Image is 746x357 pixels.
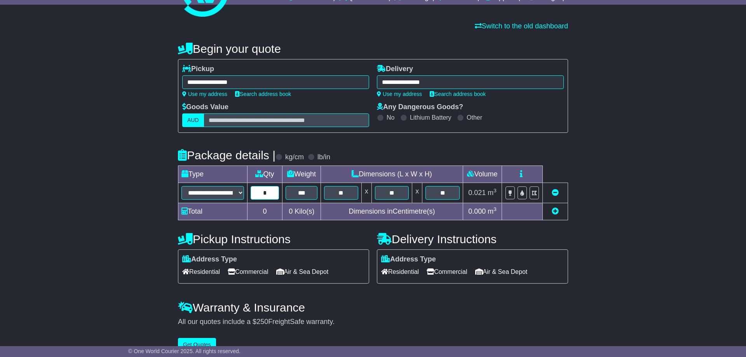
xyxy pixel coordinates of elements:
span: m [488,207,497,215]
button: Get Quotes [178,338,216,352]
label: Pickup [182,65,214,73]
a: Add new item [552,207,559,215]
span: 250 [256,318,268,326]
a: Remove this item [552,189,559,197]
a: Use my address [182,91,227,97]
h4: Delivery Instructions [377,233,568,246]
span: Residential [381,266,419,278]
td: Type [178,166,248,183]
label: Other [467,114,482,121]
label: Goods Value [182,103,228,111]
td: Weight [282,166,321,183]
td: Total [178,203,248,220]
span: Residential [182,266,220,278]
label: Any Dangerous Goods? [377,103,463,111]
label: Lithium Battery [410,114,451,121]
td: x [361,183,371,203]
label: Delivery [377,65,413,73]
label: Address Type [381,255,436,264]
h4: Pickup Instructions [178,233,369,246]
span: Commercial [427,266,467,278]
a: Search address book [235,91,291,97]
td: Volume [463,166,502,183]
h4: Warranty & Insurance [178,301,568,314]
sup: 3 [493,188,497,193]
h4: Begin your quote [178,42,568,55]
span: m [488,189,497,197]
span: Air & Sea Depot [276,266,329,278]
a: Search address book [430,91,486,97]
td: Dimensions (L x W x H) [321,166,463,183]
span: 0.021 [468,189,486,197]
span: 0 [289,207,293,215]
label: No [387,114,394,121]
td: Dimensions in Centimetre(s) [321,203,463,220]
span: 0.000 [468,207,486,215]
a: Use my address [377,91,422,97]
td: 0 [247,203,282,220]
td: x [412,183,422,203]
sup: 3 [493,206,497,212]
label: Address Type [182,255,237,264]
span: © One World Courier 2025. All rights reserved. [128,348,241,354]
div: All our quotes include a $ FreightSafe warranty. [178,318,568,326]
td: Kilo(s) [282,203,321,220]
span: Commercial [228,266,268,278]
label: kg/cm [285,153,304,162]
a: Switch to the old dashboard [475,22,568,30]
td: Qty [247,166,282,183]
label: lb/in [317,153,330,162]
label: AUD [182,113,204,127]
span: Air & Sea Depot [475,266,528,278]
h4: Package details | [178,149,275,162]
